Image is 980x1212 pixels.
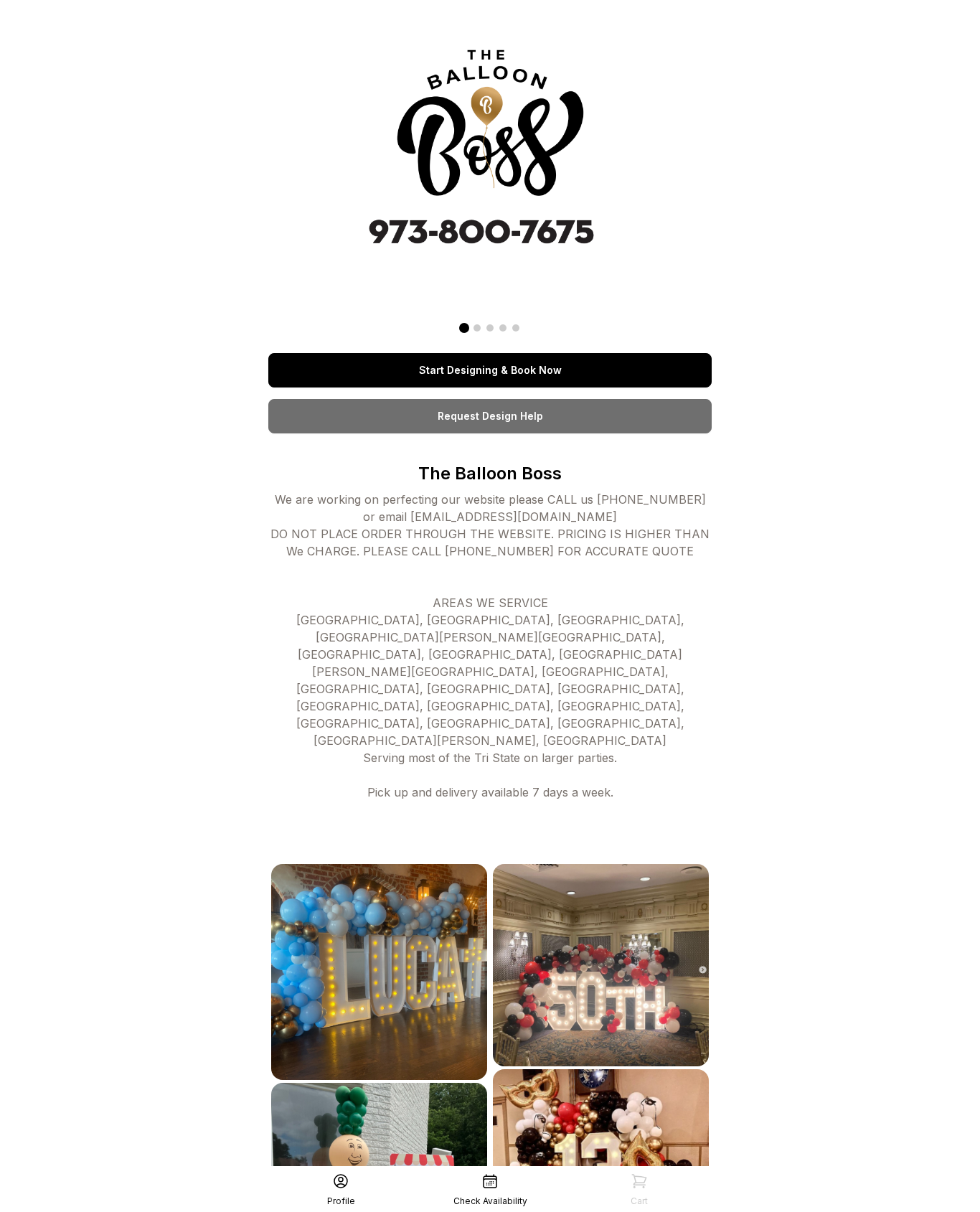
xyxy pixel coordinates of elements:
[631,1195,648,1207] div: Cart
[327,1195,355,1207] div: Profile
[453,1195,527,1207] div: Check Availability
[268,491,712,852] div: We are working on perfecting our website please CALL us [PHONE_NUMBER] or email [EMAIL_ADDRESS][D...
[268,399,712,433] a: Request Design Help
[268,462,712,485] p: The Balloon Boss
[268,353,712,387] a: Start Designing & Book Now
